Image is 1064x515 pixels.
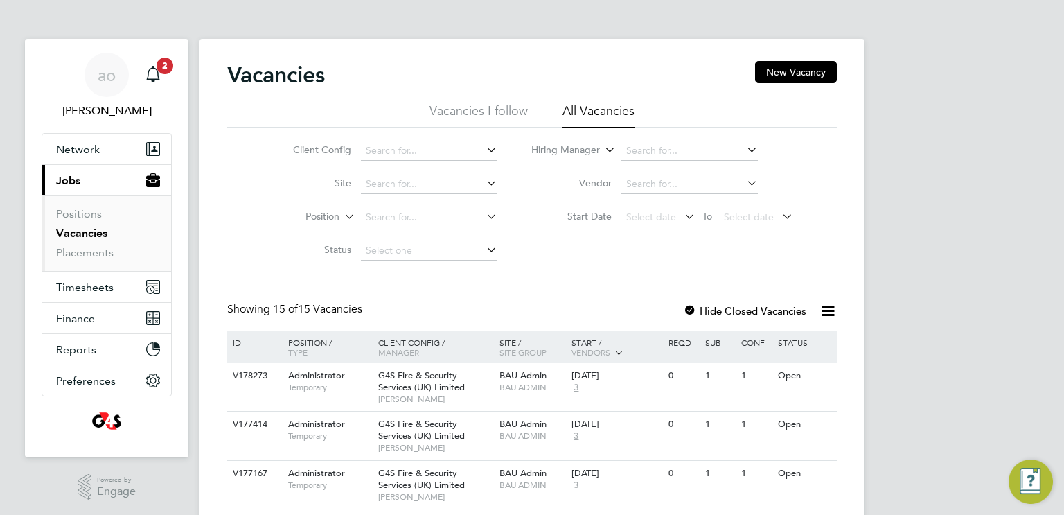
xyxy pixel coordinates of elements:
span: Select date [724,211,774,223]
span: 3 [571,480,580,491]
a: Vacancies [56,227,107,240]
span: BAU ADMIN [499,430,565,442]
a: ao[PERSON_NAME] [42,53,172,119]
span: G4S Fire & Security Services (UK) Limited [378,418,465,442]
span: BAU Admin [499,467,547,479]
button: Engage Resource Center [1009,460,1053,504]
span: BAU Admin [499,418,547,430]
div: Conf [738,331,774,354]
div: 1 [702,461,738,487]
span: Select date [626,211,676,223]
li: Vacancies I follow [429,103,528,128]
input: Search for... [361,208,497,227]
span: G4S Fire & Security Services (UK) Limited [378,369,465,393]
span: G4S Fire & Security Services (UK) Limited [378,467,465,491]
span: Finance [56,312,95,325]
a: 2 [139,53,167,97]
label: Client Config [272,143,351,156]
button: Preferences [42,365,171,396]
div: V177167 [229,461,278,487]
div: Open [774,412,835,437]
div: 1 [702,363,738,389]
input: Search for... [621,175,758,194]
span: [PERSON_NAME] [378,491,493,503]
div: Open [774,461,835,487]
div: Open [774,363,835,389]
label: Hide Closed Vacancies [683,304,806,317]
label: Start Date [532,210,612,222]
span: To [698,207,716,225]
span: [PERSON_NAME] [378,442,493,453]
input: Search for... [361,175,497,194]
button: Network [42,134,171,164]
span: Temporary [288,382,371,393]
div: 0 [665,412,701,437]
span: BAU Admin [499,369,547,381]
div: 0 [665,461,701,487]
span: Jobs [56,174,80,187]
span: 2 [157,58,173,74]
span: Administrator [288,369,345,381]
span: 15 Vacancies [273,302,362,316]
span: BAU ADMIN [499,480,565,491]
div: ID [229,331,278,354]
span: Administrator [288,418,345,430]
div: Site / [496,331,569,364]
input: Search for... [621,141,758,161]
div: Jobs [42,195,171,271]
span: Engage [97,486,136,498]
span: 3 [571,382,580,394]
div: Client Config / [375,331,496,364]
span: 3 [571,430,580,442]
div: 1 [738,412,774,437]
button: Timesheets [42,272,171,302]
span: Powered by [97,474,136,486]
h2: Vacancies [227,61,325,89]
button: Reports [42,334,171,365]
div: Sub [702,331,738,354]
label: Position [260,210,339,224]
div: [DATE] [571,419,662,430]
div: V177414 [229,412,278,437]
span: Network [56,143,100,156]
button: New Vacancy [755,61,837,83]
li: All Vacancies [562,103,635,128]
a: Positions [56,207,102,220]
span: Administrator [288,467,345,479]
label: Vendor [532,177,612,189]
span: alan overton [42,103,172,119]
div: 0 [665,363,701,389]
a: Go to home page [42,410,172,433]
a: Placements [56,246,114,259]
span: Type [288,347,308,358]
img: g4sssuk-logo-retina.png [89,410,125,433]
div: Reqd [665,331,701,354]
span: Preferences [56,374,116,387]
span: Site Group [499,347,547,358]
span: Vendors [571,347,610,358]
label: Hiring Manager [520,143,600,157]
span: [PERSON_NAME] [378,394,493,405]
span: Temporary [288,430,371,442]
span: BAU ADMIN [499,382,565,393]
label: Site [272,177,351,189]
nav: Main navigation [25,39,188,457]
label: Status [272,243,351,256]
div: Start / [568,331,665,365]
span: 15 of [273,302,298,316]
div: 1 [738,461,774,487]
div: [DATE] [571,468,662,480]
div: Position / [278,331,375,364]
span: Manager [378,347,419,358]
button: Finance [42,303,171,333]
div: Status [774,331,835,354]
div: 1 [702,412,738,437]
div: 1 [738,363,774,389]
input: Search for... [361,141,497,161]
div: [DATE] [571,370,662,382]
span: Timesheets [56,281,114,294]
input: Select one [361,241,497,261]
a: Powered byEngage [78,474,136,500]
span: Temporary [288,480,371,491]
div: V178273 [229,363,278,389]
